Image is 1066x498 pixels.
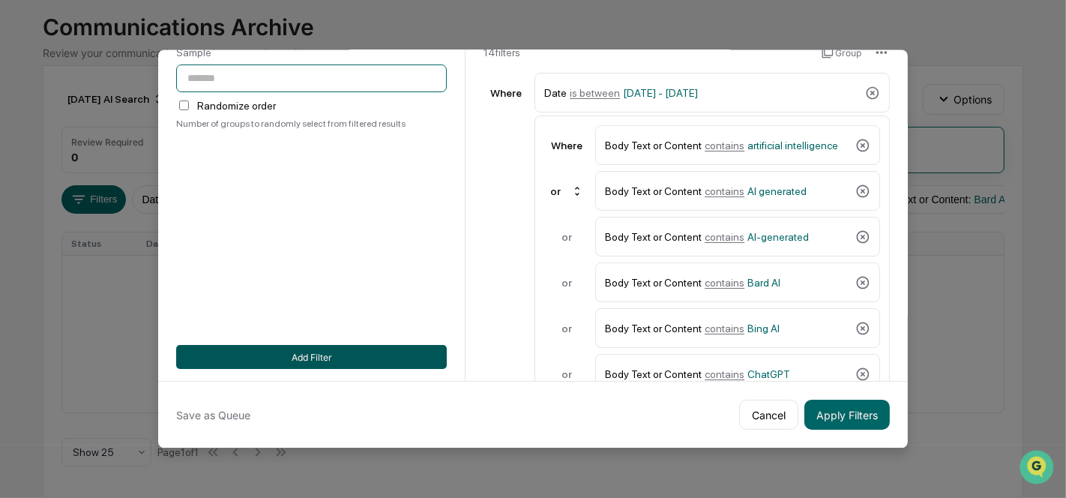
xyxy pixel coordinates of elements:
[705,322,744,334] span: contains
[605,361,849,387] div: Body Text or Content
[705,185,744,197] span: contains
[15,31,273,55] p: How can we help?
[705,139,744,151] span: contains
[544,277,589,289] div: or
[9,182,103,209] a: 🖐️Preclearance
[30,217,94,232] span: Data Lookup
[484,46,810,58] div: 14 filter s
[15,218,27,230] div: 🔎
[570,87,620,99] span: is between
[623,87,698,99] span: [DATE] - [DATE]
[605,132,849,158] div: Body Text or Content
[605,269,849,295] div: Body Text or Content
[197,100,276,112] label: Randomize order
[747,185,807,197] span: AI generated
[544,179,589,203] div: or
[124,188,186,203] span: Attestations
[30,188,97,203] span: Preclearance
[149,253,181,265] span: Pylon
[739,400,798,430] button: Cancel
[544,139,589,151] div: Where
[176,400,250,430] button: Save as Queue
[103,182,192,209] a: 🗄️Attestations
[705,368,744,380] span: contains
[51,114,246,129] div: Start new chat
[15,114,42,141] img: 1746055101610-c473b297-6a78-478c-a979-82029cc54cd1
[109,190,121,202] div: 🗄️
[9,211,100,238] a: 🔎Data Lookup
[605,223,849,250] div: Body Text or Content
[1018,448,1059,489] iframe: Open customer support
[822,40,861,64] button: Group
[705,231,744,243] span: contains
[176,345,447,369] button: Add Filter
[804,400,890,430] button: Apply Filters
[747,277,780,289] span: Bard AI
[544,368,589,380] div: or
[605,315,849,341] div: Body Text or Content
[705,277,744,289] span: contains
[605,178,849,204] div: Body Text or Content
[747,231,809,243] span: AI-generated
[544,322,589,334] div: or
[176,47,447,59] div: Sample
[544,79,859,106] div: Date
[484,87,529,99] div: Where
[747,368,790,380] span: ChatGPT
[51,129,190,141] div: We're available if you need us!
[106,253,181,265] a: Powered byPylon
[15,190,27,202] div: 🖐️
[544,231,589,243] div: or
[747,139,838,151] span: artificial intelligence
[747,322,780,334] span: Bing AI
[176,119,447,130] div: Number of groups to randomly select from filtered results
[255,118,273,136] button: Start new chat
